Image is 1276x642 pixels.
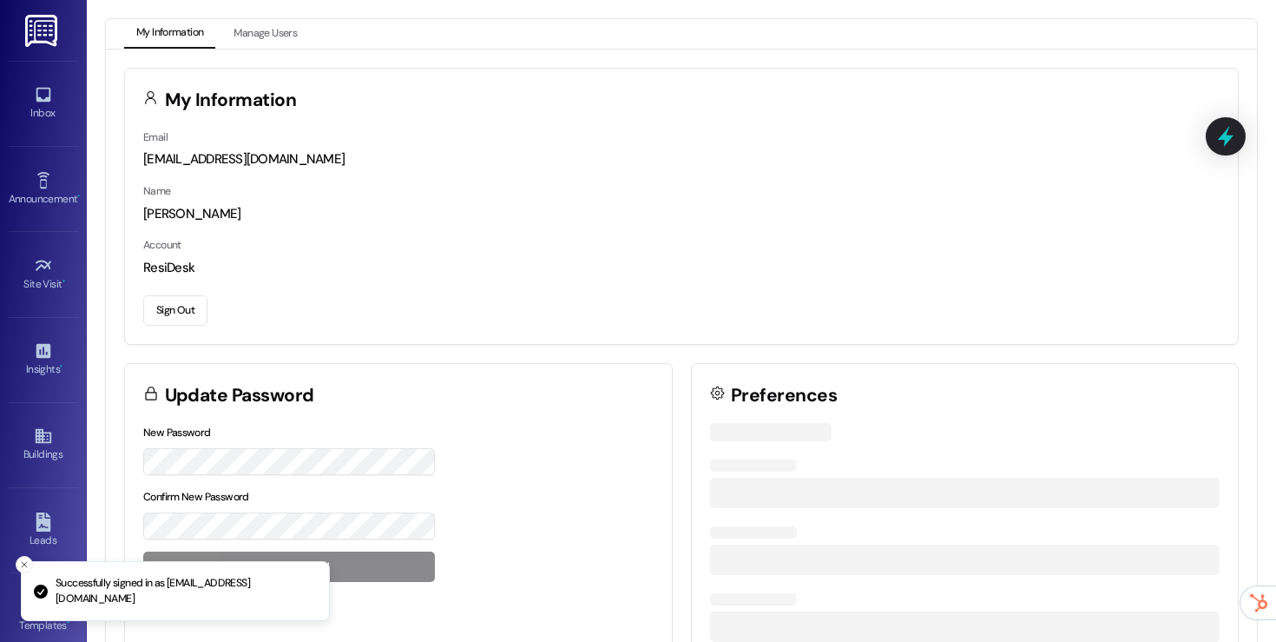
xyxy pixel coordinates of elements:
p: Successfully signed in as [EMAIL_ADDRESS][DOMAIN_NAME] [56,576,315,606]
h3: Preferences [731,387,837,405]
span: • [62,275,65,288]
button: Close toast [16,556,33,573]
div: ResiDesk [143,259,1220,277]
h3: My Information [165,91,297,109]
button: Manage Users [221,19,309,49]
a: Buildings [9,421,78,468]
span: • [60,361,62,373]
label: Account [143,238,181,252]
a: Inbox [9,80,78,127]
img: ResiDesk Logo [25,15,61,47]
span: • [77,190,80,202]
h3: Update Password [165,387,314,405]
label: Email [143,130,168,144]
label: New Password [143,426,211,440]
a: Insights • [9,336,78,383]
button: Sign Out [143,295,207,326]
div: [EMAIL_ADDRESS][DOMAIN_NAME] [143,150,1220,169]
a: Site Visit • [9,251,78,298]
div: [PERSON_NAME] [143,205,1220,223]
a: Templates • [9,592,78,639]
label: Confirm New Password [143,490,249,504]
button: My Information [124,19,215,49]
a: Leads [9,507,78,554]
label: Name [143,184,171,198]
span: • [67,617,69,629]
